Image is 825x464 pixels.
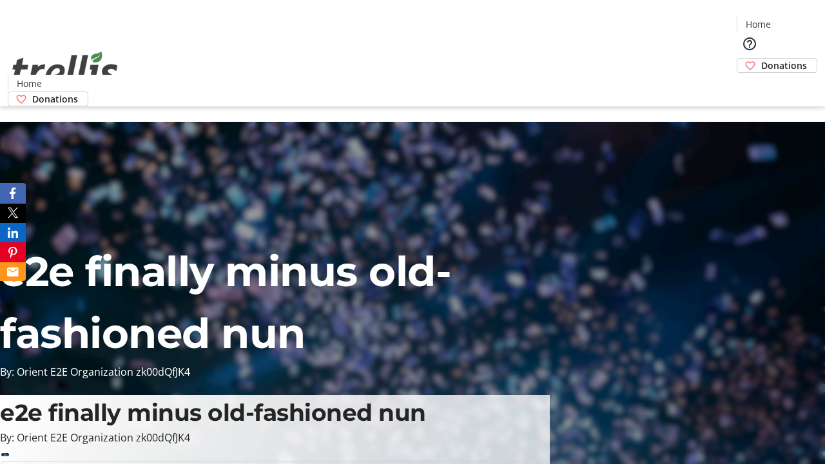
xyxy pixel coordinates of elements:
[737,31,762,57] button: Help
[737,58,817,73] a: Donations
[8,37,122,102] img: Orient E2E Organization zk00dQfJK4's Logo
[8,77,50,90] a: Home
[746,17,771,31] span: Home
[8,92,88,106] a: Donations
[32,92,78,106] span: Donations
[17,77,42,90] span: Home
[737,73,762,99] button: Cart
[761,59,807,72] span: Donations
[737,17,779,31] a: Home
